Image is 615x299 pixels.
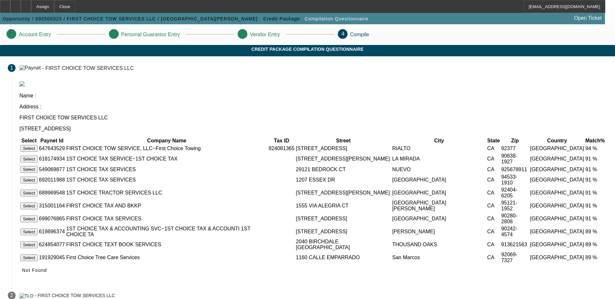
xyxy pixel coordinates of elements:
[10,293,13,298] span: 2
[19,104,607,110] p: Address :
[530,138,585,144] th: Country
[530,174,585,186] td: [GEOGRAPHIC_DATA]
[39,174,65,186] td: 692011988
[530,166,585,173] td: [GEOGRAPHIC_DATA]
[296,145,391,152] td: [STREET_ADDRESS]
[296,166,391,173] td: 29121 BEDROCK CT
[19,81,25,86] img: paynet_logo.jpg
[39,187,65,199] td: 689969548
[296,187,391,199] td: [STREET_ADDRESS][PERSON_NAME]
[487,187,500,199] td: CA
[585,187,605,199] td: 91 %
[487,174,500,186] td: CA
[66,226,267,238] td: 1ST CHOICE TAX & ACCOUNTING SVC~1ST CHOICE TAX & ACCOUNTI 1ST CHOICE TA
[585,153,605,165] td: 91 %
[20,254,38,261] button: Select
[572,13,604,24] a: Open Ticket
[350,32,369,38] p: Compile
[66,213,267,225] td: FIRST CHOICE TAX SERVICES
[585,226,605,238] td: 89 %
[39,200,65,212] td: 315001164
[296,138,391,144] th: Street
[66,138,267,144] th: Company Name
[250,32,280,38] p: Vendor Entry
[10,65,13,71] span: 1
[296,213,391,225] td: [STREET_ADDRESS]
[39,145,65,152] td: 647643529
[487,153,500,165] td: CA
[66,251,267,264] td: First Choice Tree Care Services
[487,166,500,173] td: CA
[501,153,529,165] td: 90638-1927
[19,126,607,132] p: [STREET_ADDRESS]
[530,238,585,251] td: [GEOGRAPHIC_DATA]
[501,200,529,212] td: 95121-1952
[20,166,38,173] button: Select
[530,187,585,199] td: [GEOGRAPHIC_DATA]
[3,16,258,21] span: Opportunity / 092500323 / FIRST CHOICE TOW SERVICES LLC / [GEOGRAPHIC_DATA][PERSON_NAME]
[585,138,605,144] th: Match%
[66,200,267,212] td: FIRST CHOICE TAX AND BKKP
[392,213,486,225] td: [GEOGRAPHIC_DATA]
[296,226,391,238] td: [STREET_ADDRESS]
[35,293,115,298] div: - FIRST CHOICE TOW SERVICES LLC
[20,145,38,152] button: Select
[392,174,486,186] td: [GEOGRAPHIC_DATA]
[501,187,529,199] td: 92404-6205
[39,166,65,173] td: 549069877
[296,251,391,264] td: 1160 CALLE EMPARRADO
[296,238,391,251] td: 2040 BIRCHDALE [GEOGRAPHIC_DATA]
[296,174,391,186] td: 1207 ESSEX DR
[392,166,486,173] td: NUEVO
[268,145,295,152] td: 824081365
[39,153,65,165] td: 618174934
[487,200,500,212] td: CA
[585,166,605,173] td: 91 %
[585,238,605,251] td: 89 %
[66,153,267,165] td: 1ST CHOICE TAX SERVICE~1ST CHOICE TAX
[20,138,38,144] th: Select
[501,174,529,186] td: 94533-1910
[268,138,295,144] th: Tax ID
[501,213,529,225] td: 90280-2808
[392,238,486,251] td: THOUSAND OAKS
[262,13,302,25] button: Credit Package
[296,200,391,212] td: 1555 VIA ALEGRIA CT
[66,174,267,186] td: 1ST CHOICE TAX SERVICES
[305,16,368,21] span: Compilation Questionnaire
[530,251,585,264] td: [GEOGRAPHIC_DATA]
[530,226,585,238] td: [GEOGRAPHIC_DATA]
[19,264,50,276] button: Not Found
[66,145,267,152] td: FIRST CHOICE TOW SERVICE, LLC~First Choice Towing
[39,251,65,264] td: 191929045
[22,268,47,273] span: Not Found
[19,93,607,99] p: Name :
[487,226,500,238] td: CA
[263,16,300,21] span: Credit Package
[5,47,610,52] span: Credit Package Compilation Questionnaire
[392,138,486,144] th: City
[530,153,585,165] td: [GEOGRAPHIC_DATA]
[20,216,38,222] button: Select
[501,251,529,264] td: 92069-7327
[392,145,486,152] td: RIALTO
[501,138,529,144] th: Zip
[392,200,486,212] td: [GEOGRAPHIC_DATA][PERSON_NAME]
[585,174,605,186] td: 91 %
[585,145,605,152] td: 94 %
[20,156,38,162] button: Select
[501,166,529,173] td: 925678911
[20,177,38,183] button: Select
[20,241,38,248] button: Select
[19,293,33,298] img: TLO
[66,238,267,251] td: FIRST CHOICE TEXT BOOK SERVICES
[487,138,500,144] th: State
[39,138,65,144] th: Paynet Id
[42,65,134,71] div: - FIRST CHOICE TOW SERVICES LLC
[39,213,65,225] td: 699076865
[530,213,585,225] td: [GEOGRAPHIC_DATA]
[487,213,500,225] td: CA
[20,190,38,196] button: Select
[530,200,585,212] td: [GEOGRAPHIC_DATA]
[585,200,605,212] td: 91 %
